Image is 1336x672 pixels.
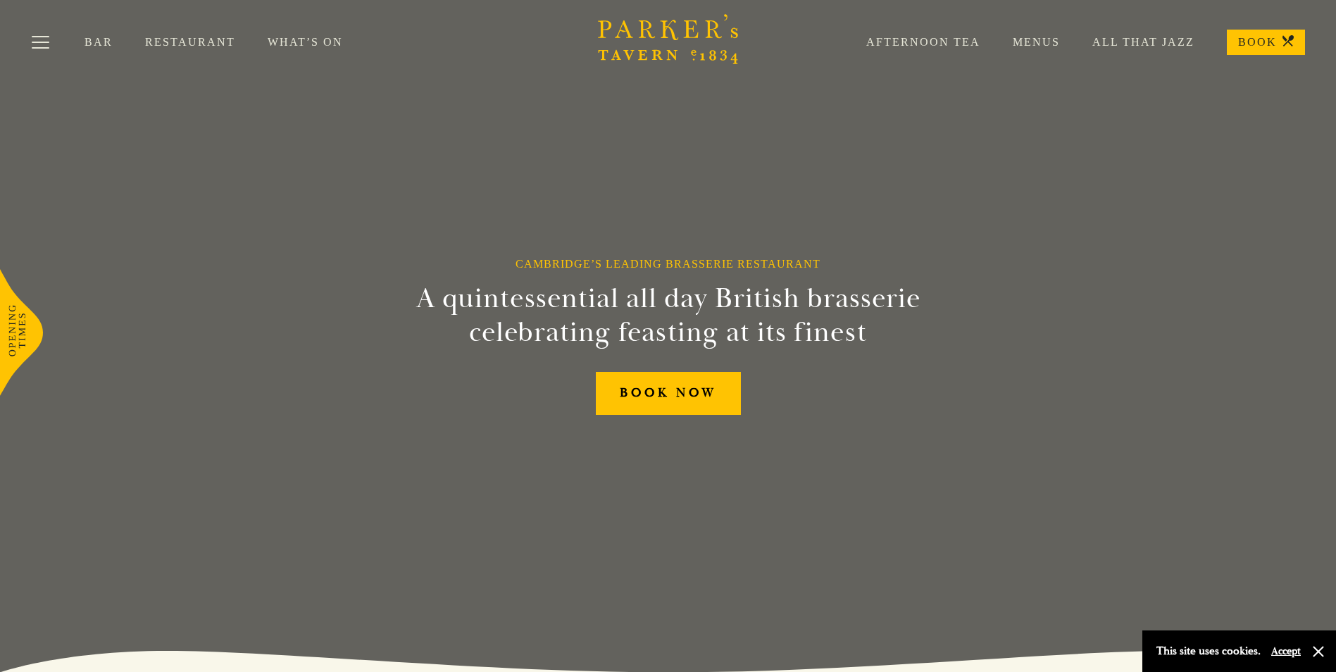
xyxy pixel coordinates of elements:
h2: A quintessential all day British brasserie celebrating feasting at its finest [347,282,989,349]
button: Close and accept [1311,645,1325,659]
p: This site uses cookies. [1156,641,1261,661]
h1: Cambridge’s Leading Brasserie Restaurant [516,257,820,270]
button: Accept [1271,645,1301,658]
a: BOOK NOW [596,372,741,415]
